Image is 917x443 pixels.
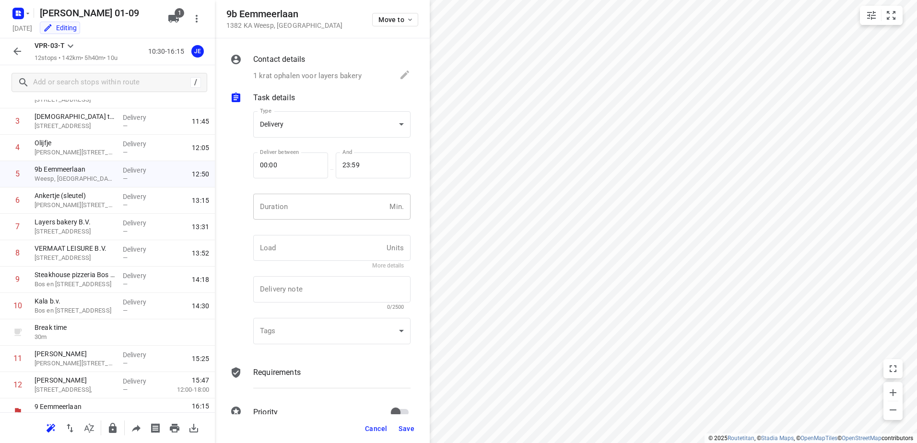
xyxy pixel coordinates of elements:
p: Martini van Geffenstraat 29C, Amsterdam [35,359,115,368]
p: — [328,166,336,173]
div: JE [191,45,204,58]
p: Requirements [253,367,301,378]
span: — [123,149,128,156]
p: Bos en Lommerweg 127, Amsterdam [35,280,115,289]
p: Kala b.v. [35,296,115,306]
button: Lock route [103,419,122,438]
p: Bos en Lommerplein 130, Amsterdam [35,306,115,315]
p: Delivery [123,271,158,280]
h5: Project date [9,23,36,34]
span: Reoptimize route [41,423,60,432]
span: Print shipping labels [146,423,165,432]
p: Delivery [123,165,158,175]
div: Delivery [260,120,395,129]
span: Sort by time window [80,423,99,432]
div: Delivery [253,111,411,138]
span: — [123,122,128,129]
span: — [123,386,128,393]
button: Save [395,420,418,437]
p: Layers bakery B.V. [35,217,115,227]
p: Delivery [123,113,158,122]
button: Fit zoom [882,6,901,25]
div: 7 [15,222,20,231]
span: 1 [175,8,184,18]
p: 1 krat ophalen voor layers bakery [253,70,362,82]
p: 12 stops • 142km • 5h40m • 10u [35,54,118,63]
svg: Edit [399,69,411,81]
h5: 9b Eemmeerlaan [226,9,342,20]
div: 11 [13,354,22,363]
span: 12:05 [192,143,209,152]
span: Download route [184,423,203,432]
div: You are currently in edit mode. [43,23,77,33]
p: 9 Eemmeerlaan [35,402,134,411]
span: Assigned to Jeffrey E [188,47,207,56]
p: VPR-03-T [35,41,65,51]
div: 5 [15,169,20,178]
p: Units [387,243,404,254]
span: 14:18 [192,275,209,284]
p: Steakhouse pizzeria Bos en Lommer [35,270,115,280]
input: Add or search stops within route [33,75,190,90]
div: Contact details1 krat ophalen voor layers bakery [230,54,411,82]
p: [PERSON_NAME] [35,349,115,359]
p: 12:00-18:00 [162,385,209,395]
div: 6 [15,196,20,205]
button: More [187,9,206,28]
span: 16:15 [146,401,209,411]
p: 105 Haroekoeplein, Utrecht [35,95,115,105]
span: — [123,228,128,235]
p: Jan van Scorelstraat 81, Utrecht [35,148,115,157]
p: Weesp, [GEOGRAPHIC_DATA] [35,411,134,421]
div: 9 [15,275,20,284]
p: Delivery [123,218,158,228]
div: 12 [13,380,22,389]
span: Reverse route [60,423,80,432]
span: Print route [165,423,184,432]
p: Van Woustraat 204D, Amsterdam [35,200,115,210]
div: small contained button group [860,6,903,25]
button: JE [188,42,207,61]
span: — [123,307,128,314]
p: [STREET_ADDRESS] [35,121,115,131]
span: — [123,254,128,261]
span: Share route [127,423,146,432]
p: Delivery [123,350,158,360]
button: Map settings [862,6,881,25]
span: — [123,96,128,103]
span: 13:15 [192,196,209,205]
p: Delivery [123,192,158,201]
div: 8 [15,248,20,257]
span: Save [399,425,414,432]
p: Delivery [123,245,158,254]
span: 0/2500 [387,304,404,310]
span: Move to [378,16,414,23]
p: Break time [35,323,115,332]
span: — [123,201,128,209]
p: Oosterdokskade 143, Amsterdam [35,253,115,263]
p: Delivery [123,297,158,307]
span: 15:47 [192,375,209,385]
span: — [123,360,128,367]
p: 9b Eemmeerlaan [35,164,115,174]
p: Ankertje (sleutel) [35,191,115,200]
button: Move to [372,13,418,26]
p: Saenredamstraat 32, Amsterdam [35,227,115,236]
p: Task details [253,92,295,104]
p: 1382 KA Weesp , [GEOGRAPHIC_DATA] [226,22,342,29]
button: Cancel [361,420,391,437]
span: 13:52 [192,248,209,258]
span: 11:45 [192,117,209,126]
p: Olijfje [35,138,115,148]
div: Requirements [230,367,411,396]
a: Stadia Maps [761,435,794,442]
p: Delivery [123,139,158,149]
div: / [190,77,201,88]
p: Contact details [253,54,305,65]
h5: Rename [36,5,160,21]
a: OpenMapTiles [800,435,837,442]
div: ​ [253,318,411,344]
p: 10:30-16:15 [148,47,188,57]
p: Priority [253,407,278,418]
p: 30 m [35,332,115,342]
